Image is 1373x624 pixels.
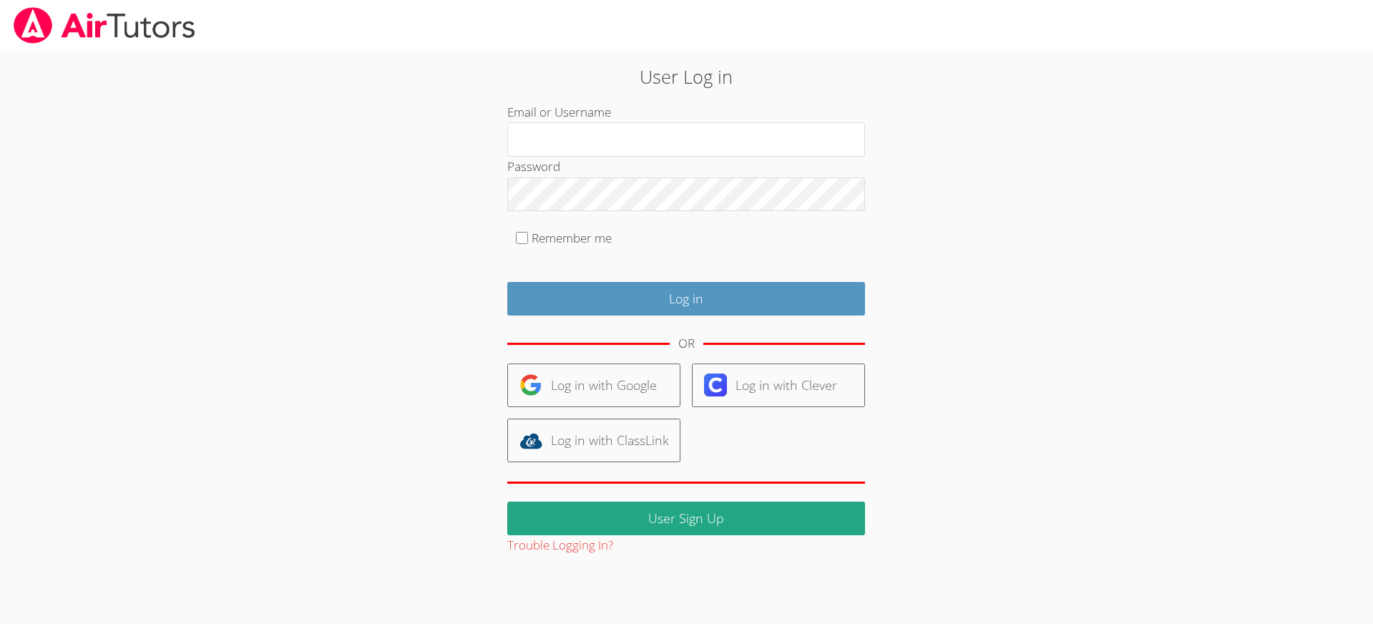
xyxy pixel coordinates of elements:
[507,535,613,556] button: Trouble Logging In?
[519,429,542,452] img: classlink-logo-d6bb404cc1216ec64c9a2012d9dc4662098be43eaf13dc465df04b49fa7ab582.svg
[507,158,560,175] label: Password
[507,502,865,535] a: User Sign Up
[507,364,680,407] a: Log in with Google
[316,63,1057,90] h2: User Log in
[692,364,865,407] a: Log in with Clever
[507,104,611,120] label: Email or Username
[532,230,612,246] label: Remember me
[704,374,727,396] img: clever-logo-6eab21bc6e7a338710f1a6ff85c0baf02591cd810cc4098c63d3a4b26e2feb20.svg
[507,282,865,316] input: Log in
[678,333,695,354] div: OR
[507,419,680,462] a: Log in with ClassLink
[519,374,542,396] img: google-logo-50288ca7cdecda66e5e0955fdab243c47b7ad437acaf1139b6f446037453330a.svg
[12,7,197,44] img: airtutors_banner-c4298cdbf04f3fff15de1276eac7730deb9818008684d7c2e4769d2f7ddbe033.png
